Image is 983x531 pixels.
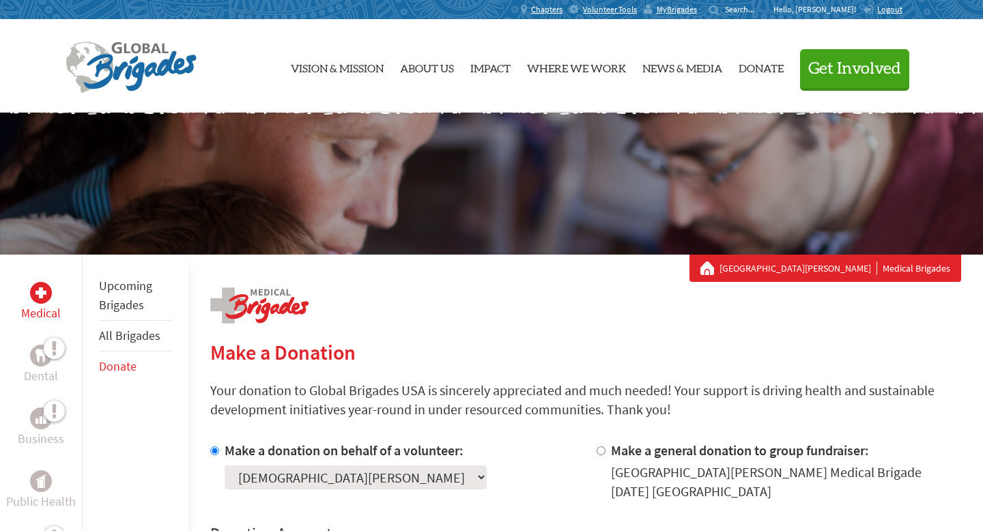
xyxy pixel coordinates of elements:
input: Search... [725,4,764,14]
a: News & Media [642,31,722,102]
p: Your donation to Global Brigades USA is sincerely appreciated and much needed! Your support is dr... [210,381,961,419]
p: Medical [21,304,61,323]
div: Business [30,407,52,429]
a: Logout [863,4,902,15]
a: BusinessBusiness [18,407,64,448]
span: Logout [877,4,902,14]
a: All Brigades [99,328,160,343]
span: Chapters [531,4,562,15]
a: About Us [400,31,454,102]
p: Public Health [6,492,76,511]
li: Upcoming Brigades [99,271,172,321]
a: [GEOGRAPHIC_DATA][PERSON_NAME] [720,261,877,275]
div: Dental [30,345,52,367]
img: Global Brigades Logo [66,42,197,94]
a: Vision & Mission [291,31,384,102]
p: Hello, [PERSON_NAME]! [773,4,863,15]
img: Medical [35,287,46,298]
a: Donate [739,31,784,102]
a: Where We Work [527,31,626,102]
label: Make a general donation to group fundraiser: [611,442,869,459]
a: Impact [470,31,511,102]
div: Medical [30,282,52,304]
img: Dental [35,349,46,362]
li: Donate [99,351,172,382]
button: Get Involved [800,49,909,88]
img: logo-medical.png [210,287,309,324]
span: Volunteer Tools [583,4,637,15]
label: Make a donation on behalf of a volunteer: [225,442,464,459]
a: MedicalMedical [21,282,61,323]
span: Get Involved [808,61,901,77]
a: DentalDental [24,345,58,386]
li: All Brigades [99,321,172,351]
a: Donate [99,358,137,374]
a: Upcoming Brigades [99,278,152,313]
div: [GEOGRAPHIC_DATA][PERSON_NAME] Medical Brigade [DATE] [GEOGRAPHIC_DATA] [611,463,961,501]
p: Dental [24,367,58,386]
a: Public HealthPublic Health [6,470,76,511]
img: Public Health [35,474,46,488]
div: Public Health [30,470,52,492]
span: MyBrigades [657,4,697,15]
div: Medical Brigades [700,261,950,275]
h2: Make a Donation [210,340,961,364]
p: Business [18,429,64,448]
img: Business [35,413,46,424]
